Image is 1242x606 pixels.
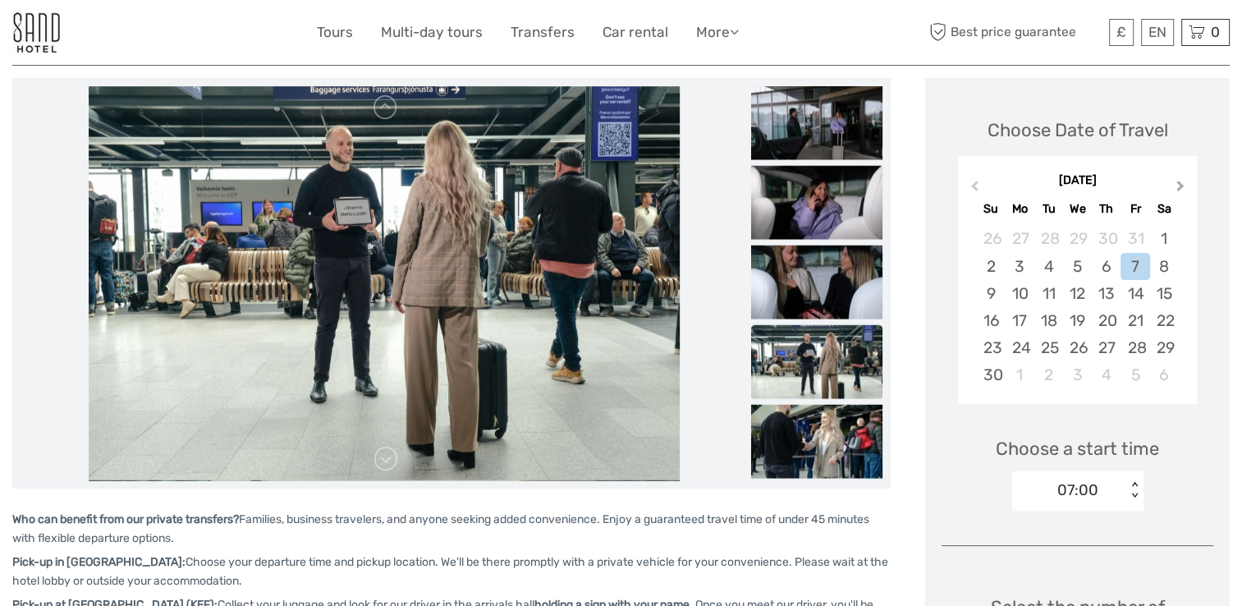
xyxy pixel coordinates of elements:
[1092,198,1121,220] div: Th
[1063,334,1092,361] div: Choose Wednesday, November 26th, 2025
[1092,307,1121,334] div: Choose Thursday, November 20th, 2025
[1121,334,1149,361] div: Choose Friday, November 28th, 2025
[381,21,483,44] a: Multi-day tours
[1006,253,1034,280] div: Choose Monday, November 3rd, 2025
[189,25,209,45] button: Open LiveChat chat widget
[751,86,882,160] img: ba2a42a697e84fe684b5f1f04593d411_slider_thumbnail.jpeg
[1121,198,1149,220] div: Fr
[23,29,186,42] p: We're away right now. Please check back later!
[1128,482,1142,499] div: < >
[1063,253,1092,280] div: Choose Wednesday, November 5th, 2025
[1063,225,1092,252] div: Choose Wednesday, October 29th, 2025
[1034,361,1063,388] div: Choose Tuesday, December 2nd, 2025
[1150,198,1179,220] div: Sa
[976,225,1005,252] div: Choose Sunday, October 26th, 2025
[1169,177,1195,203] button: Next Month
[976,253,1005,280] div: Choose Sunday, November 2nd, 2025
[751,405,882,479] img: b757ae98e5f14c5098b879fbe0d7a8ab_slider_thumbnail.jpeg
[976,307,1005,334] div: Choose Sunday, November 16th, 2025
[511,21,575,44] a: Transfers
[1208,24,1222,40] span: 0
[925,19,1105,46] span: Best price guarantee
[958,172,1197,190] div: [DATE]
[988,117,1168,143] div: Choose Date of Travel
[1121,307,1149,334] div: Choose Friday, November 21st, 2025
[1092,253,1121,280] div: Choose Thursday, November 6th, 2025
[1034,307,1063,334] div: Choose Tuesday, November 18th, 2025
[751,166,882,240] img: d6c2699aff084303944df7fa63205ba9_slider_thumbnail.jpeg
[1150,307,1179,334] div: Choose Saturday, November 22nd, 2025
[1034,253,1063,280] div: Choose Tuesday, November 4th, 2025
[1006,225,1034,252] div: Choose Monday, October 27th, 2025
[1006,334,1034,361] div: Choose Monday, November 24th, 2025
[1141,19,1174,46] div: EN
[1006,307,1034,334] div: Choose Monday, November 17th, 2025
[1092,225,1121,252] div: Choose Thursday, October 30th, 2025
[317,21,353,44] a: Tours
[751,246,882,319] img: aa21408cc7a646b2933cb929f2b42daa_slider_thumbnail.jpeg
[960,177,986,203] button: Previous Month
[1121,361,1149,388] div: Choose Friday, December 5th, 2025
[1092,280,1121,307] div: Choose Thursday, November 13th, 2025
[1092,334,1121,361] div: Choose Thursday, November 27th, 2025
[1150,225,1179,252] div: Choose Saturday, November 1st, 2025
[12,512,239,526] strong: Who can benefit from our private transfers?
[1057,480,1098,501] div: 07:00
[1034,198,1063,220] div: Tu
[1034,225,1063,252] div: Choose Tuesday, October 28th, 2025
[1063,198,1092,220] div: We
[1034,334,1063,361] div: Choose Tuesday, November 25th, 2025
[976,334,1005,361] div: Choose Sunday, November 23rd, 2025
[12,511,891,548] p: Families, business travelers, and anyone seeking added convenience. Enjoy a guaranteed travel tim...
[12,12,60,53] img: 186-9edf1c15-b972-4976-af38-d04df2434085_logo_small.jpg
[1150,334,1179,361] div: Choose Saturday, November 29th, 2025
[603,21,668,44] a: Car rental
[1116,24,1126,40] span: £
[976,198,1005,220] div: Su
[1150,253,1179,280] div: Choose Saturday, November 8th, 2025
[1006,280,1034,307] div: Choose Monday, November 10th, 2025
[1034,280,1063,307] div: Choose Tuesday, November 11th, 2025
[1063,361,1092,388] div: Choose Wednesday, December 3rd, 2025
[696,21,739,44] a: More
[964,225,1192,388] div: month 2025-11
[976,361,1005,388] div: Choose Sunday, November 30th, 2025
[1006,198,1034,220] div: Mo
[12,555,186,569] strong: Pick-up in [GEOGRAPHIC_DATA]:
[976,280,1005,307] div: Choose Sunday, November 9th, 2025
[1092,361,1121,388] div: Choose Thursday, December 4th, 2025
[1063,280,1092,307] div: Choose Wednesday, November 12th, 2025
[1121,253,1149,280] div: Choose Friday, November 7th, 2025
[12,553,891,590] p: Choose your departure time and pickup location. We'll be there promptly with a private vehicle fo...
[1150,280,1179,307] div: Choose Saturday, November 15th, 2025
[1063,307,1092,334] div: Choose Wednesday, November 19th, 2025
[1150,361,1179,388] div: Choose Saturday, December 6th, 2025
[1006,361,1034,388] div: Choose Monday, December 1st, 2025
[751,325,882,399] img: 8c8c29079df94db3acb01581ffc04441_slider_thumbnail.jpeg
[996,436,1159,461] span: Choose a start time
[1121,280,1149,307] div: Choose Friday, November 14th, 2025
[1121,225,1149,252] div: Choose Friday, October 31st, 2025
[89,86,680,480] img: 8c8c29079df94db3acb01581ffc04441_main_slider.jpeg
